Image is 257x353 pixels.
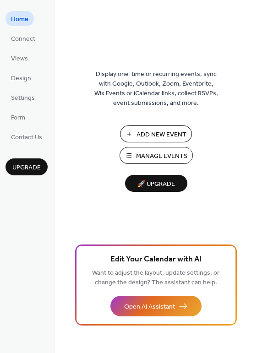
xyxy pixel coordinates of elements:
button: Manage Events [120,147,193,164]
span: Upgrade [12,163,41,173]
a: Contact Us [5,129,48,144]
button: Open AI Assistant [110,296,202,316]
span: Manage Events [136,152,187,161]
span: Design [11,74,31,83]
button: 🚀 Upgrade [125,175,187,192]
span: Display one-time or recurring events, sync with Google, Outlook, Zoom, Eventbrite, Wix Events or ... [94,70,218,108]
a: Connect [5,31,41,46]
span: 🚀 Upgrade [131,178,182,190]
a: Settings [5,90,40,105]
span: Settings [11,93,35,103]
button: Upgrade [5,158,48,175]
span: Want to adjust the layout, update settings, or change the design? The assistant can help. [92,267,219,289]
a: Views [5,50,33,65]
span: Form [11,113,25,123]
a: Form [5,109,31,125]
a: Design [5,70,37,85]
span: Contact Us [11,133,42,142]
a: Home [5,11,34,26]
span: Edit Your Calendar with AI [110,253,202,266]
span: Views [11,54,28,64]
span: Add New Event [137,130,186,140]
span: Connect [11,34,35,44]
button: Add New Event [120,125,192,142]
span: Open AI Assistant [124,302,175,312]
span: Home [11,15,28,24]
